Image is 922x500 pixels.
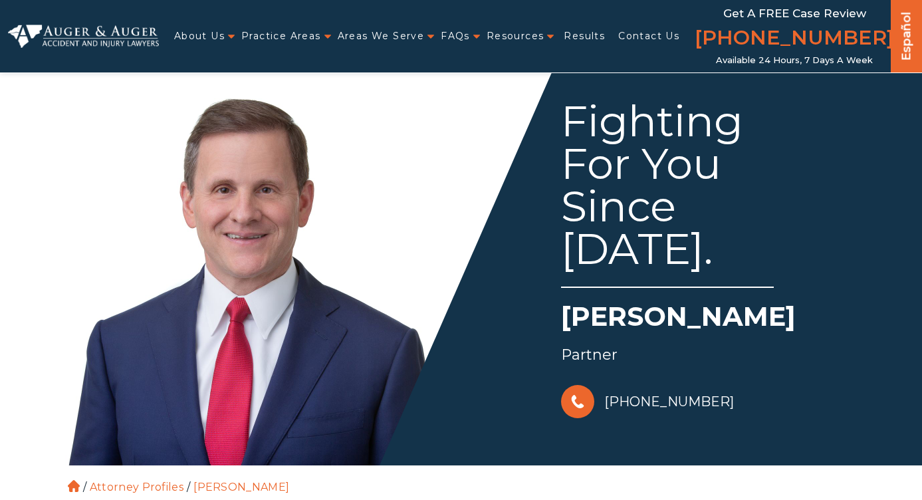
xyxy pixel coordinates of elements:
div: Fighting For You Since [DATE]. [561,100,774,288]
ol: / / [64,465,858,496]
a: Contact Us [618,23,679,50]
img: Auger & Auger Accident and Injury Lawyers Logo [8,25,159,48]
a: Home [68,480,80,492]
span: Available 24 Hours, 7 Days a Week [716,55,873,66]
div: Partner [561,342,860,368]
a: FAQs [441,23,470,50]
a: [PHONE_NUMBER] [561,382,734,422]
li: [PERSON_NAME] [190,481,292,493]
a: Results [564,23,605,50]
a: [PHONE_NUMBER] [695,23,894,55]
a: Areas We Serve [338,23,425,50]
a: About Us [174,23,225,50]
span: Get a FREE Case Review [723,7,866,20]
a: Attorney Profiles [90,481,183,493]
h1: [PERSON_NAME] [561,298,860,342]
a: Practice Areas [241,23,321,50]
img: Herbert Auger [55,66,453,465]
a: Resources [487,23,544,50]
